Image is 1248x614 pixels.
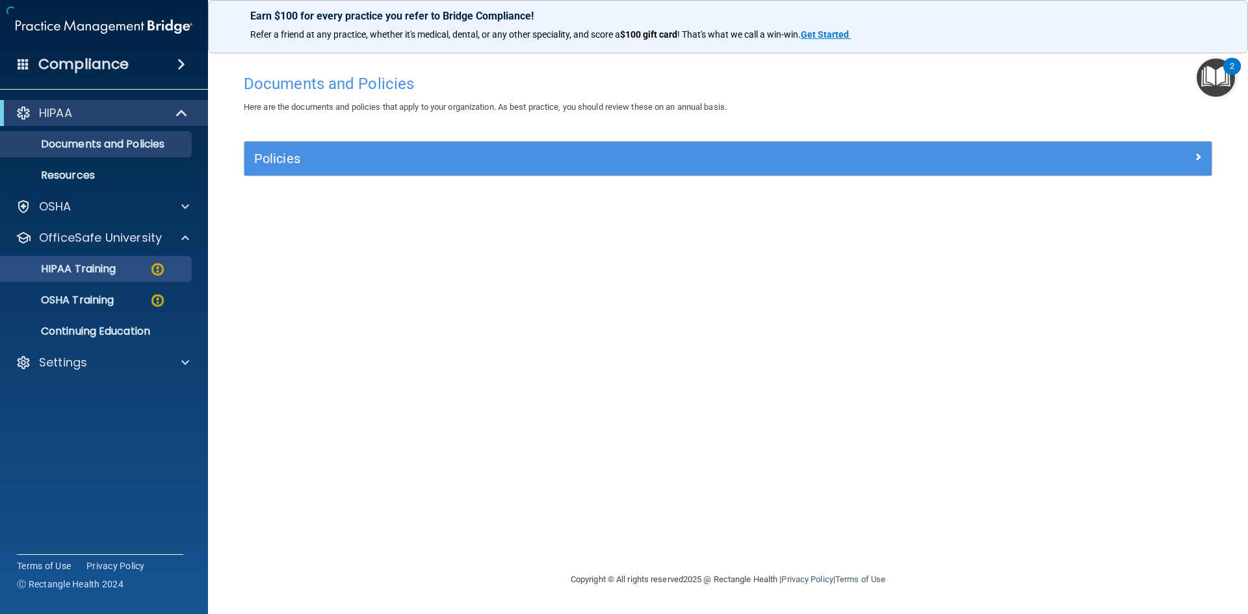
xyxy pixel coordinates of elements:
a: Terms of Use [17,559,71,572]
span: Ⓒ Rectangle Health 2024 [17,578,123,591]
p: OfficeSafe University [39,230,162,246]
a: OfficeSafe University [16,230,189,246]
p: Documents and Policies [8,138,186,151]
p: HIPAA [39,105,72,121]
img: warning-circle.0cc9ac19.png [149,261,166,277]
h4: Compliance [38,55,129,73]
span: ! That's what we call a win-win. [677,29,801,40]
p: Earn $100 for every practice you refer to Bridge Compliance! [250,10,1206,22]
div: 2 [1230,66,1234,83]
span: Here are the documents and policies that apply to your organization. As best practice, you should... [244,102,727,112]
p: OSHA [39,199,71,214]
a: Policies [254,148,1202,169]
img: warning-circle.0cc9ac19.png [149,292,166,309]
h4: Documents and Policies [244,75,1212,92]
p: OSHA Training [8,294,114,307]
a: Terms of Use [835,574,885,584]
a: HIPAA [16,105,188,121]
h5: Policies [254,151,960,166]
a: Privacy Policy [781,574,833,584]
p: Continuing Education [8,325,186,338]
a: Get Started [801,29,851,40]
a: Settings [16,355,189,370]
p: Resources [8,169,186,182]
p: HIPAA Training [8,262,116,275]
button: Open Resource Center, 2 new notifications [1197,58,1235,97]
div: Copyright © All rights reserved 2025 @ Rectangle Health | | [491,559,965,600]
a: OSHA [16,199,189,214]
span: Refer a friend at any practice, whether it's medical, dental, or any other speciality, and score a [250,29,620,40]
strong: $100 gift card [620,29,677,40]
a: Privacy Policy [86,559,145,572]
strong: Get Started [801,29,849,40]
img: PMB logo [16,14,192,40]
p: Settings [39,355,87,370]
